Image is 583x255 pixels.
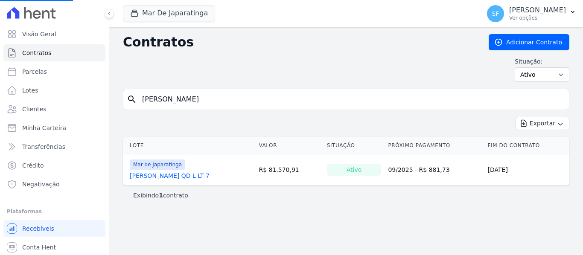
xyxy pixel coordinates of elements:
[3,176,105,193] a: Negativação
[484,154,569,185] td: [DATE]
[3,101,105,118] a: Clientes
[480,2,583,26] button: SF [PERSON_NAME] Ver opções
[22,243,56,252] span: Conta Hent
[324,137,385,154] th: Situação
[130,159,185,170] span: Mar de Japaratinga
[385,137,484,154] th: Próximo Pagamento
[22,124,66,132] span: Minha Carteira
[3,220,105,237] a: Recebíveis
[123,35,475,50] h2: Contratos
[255,137,323,154] th: Valor
[515,57,569,66] label: Situação:
[123,5,215,21] button: Mar De Japaratinga
[327,164,382,176] div: Ativo
[489,34,569,50] a: Adicionar Contrato
[127,94,137,104] i: search
[22,49,51,57] span: Contratos
[22,105,46,113] span: Clientes
[484,137,569,154] th: Fim do Contrato
[22,161,44,170] span: Crédito
[3,119,105,136] a: Minha Carteira
[22,224,54,233] span: Recebíveis
[123,137,255,154] th: Lote
[159,192,163,199] b: 1
[388,166,449,173] a: 09/2025 - R$ 881,73
[137,91,566,108] input: Buscar por nome do lote
[509,6,566,14] p: [PERSON_NAME]
[130,171,210,180] a: [PERSON_NAME] QD L LT 7
[133,191,188,200] p: Exibindo contrato
[3,44,105,61] a: Contratos
[7,206,102,217] div: Plataformas
[3,82,105,99] a: Lotes
[3,138,105,155] a: Transferências
[3,26,105,43] a: Visão Geral
[22,67,47,76] span: Parcelas
[516,117,569,130] button: Exportar
[509,14,566,21] p: Ver opções
[3,157,105,174] a: Crédito
[22,142,65,151] span: Transferências
[22,30,56,38] span: Visão Geral
[492,11,499,17] span: SF
[22,86,38,95] span: Lotes
[255,154,323,185] td: R$ 81.570,91
[22,180,60,188] span: Negativação
[3,63,105,80] a: Parcelas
